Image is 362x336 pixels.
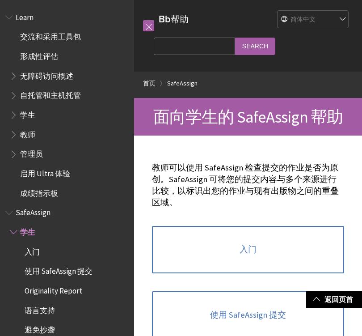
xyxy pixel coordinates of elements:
[5,10,129,201] nav: Book outline for Blackboard Learn Help
[20,68,73,81] span: 无障碍访问概述
[143,78,156,89] a: 首页
[159,13,189,25] a: Bb帮助
[20,127,35,139] span: 教师
[20,225,35,237] span: 学生
[20,186,58,198] span: 成绩指示板
[16,10,34,22] span: Learn
[306,291,362,308] a: 返回页首
[152,226,344,273] a: 入门
[25,323,55,335] span: 避免抄袭
[167,78,198,89] a: SafeAssign
[16,205,51,217] span: SafeAssign
[20,88,81,100] span: 自托管和主机托管
[20,49,58,61] span: 形成性评估
[25,283,82,295] span: Originality Report
[235,38,275,55] input: Search
[25,244,40,256] span: 入门
[152,162,344,209] p: 教师可以使用 SafeAssign 检查提交的作业是否为原创。SafeAssign 可将您的提交内容与多个来源进行比较，以标识出您的作业与现有出版物之间的重叠区域。
[159,13,171,25] strong: Bb
[20,107,35,119] span: 学生
[20,166,70,178] span: 启用 Ultra 体验
[153,106,343,127] span: 面向学生的 SafeAssign 帮助
[20,147,43,159] span: 管理员
[20,30,81,42] span: 交流和采用工具包
[278,11,349,29] select: Site Language Selector
[25,264,93,276] span: 使用 SafeAssign 提交
[25,303,55,315] span: 语言支持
